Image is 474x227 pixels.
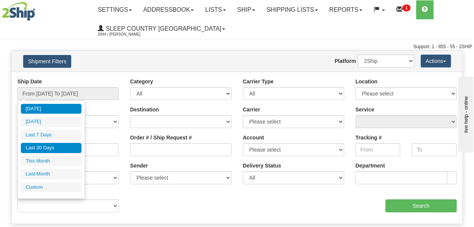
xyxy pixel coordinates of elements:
label: Platform [335,57,356,65]
a: Settings [92,0,138,19]
div: Support: 1 - 855 - 55 - 2SHIP [2,44,472,50]
sup: 1 [402,5,410,11]
label: Sender [130,162,148,169]
label: Location [355,78,377,85]
a: Ship [232,0,261,19]
iframe: chat widget [457,75,473,152]
li: [DATE] [21,117,81,127]
a: Addressbook [138,0,200,19]
label: Tracking # [355,134,382,141]
li: Last 7 Days [21,130,81,140]
label: Delivery Status [243,162,281,169]
label: Ship Date [17,78,42,85]
div: live help - online [6,6,70,12]
input: Search [385,199,457,212]
li: Custom [21,182,81,193]
input: To [411,143,457,156]
li: Last 30 Days [21,143,81,153]
img: logo2044.jpg [2,2,35,21]
a: Reports [324,0,368,19]
label: Service [355,106,374,113]
li: This Month [21,156,81,166]
a: Shipping lists [261,0,323,19]
label: Carrier [243,106,260,113]
input: From [355,143,400,156]
span: 2044 / [PERSON_NAME] [98,31,155,38]
button: Actions [421,55,451,67]
button: Shipment Filters [23,55,71,68]
a: Sleep Country [GEOGRAPHIC_DATA] 2044 / [PERSON_NAME] [92,19,231,38]
span: Sleep Country [GEOGRAPHIC_DATA] [104,25,221,32]
label: Category [130,78,153,85]
label: Destination [130,106,159,113]
label: Account [243,134,264,141]
a: Lists [199,0,231,19]
li: [DATE] [21,104,81,114]
label: Carrier Type [243,78,274,85]
label: Department [355,162,385,169]
label: Order # / Ship Request # [130,134,192,141]
a: 1 [391,0,416,19]
li: Last Month [21,169,81,179]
